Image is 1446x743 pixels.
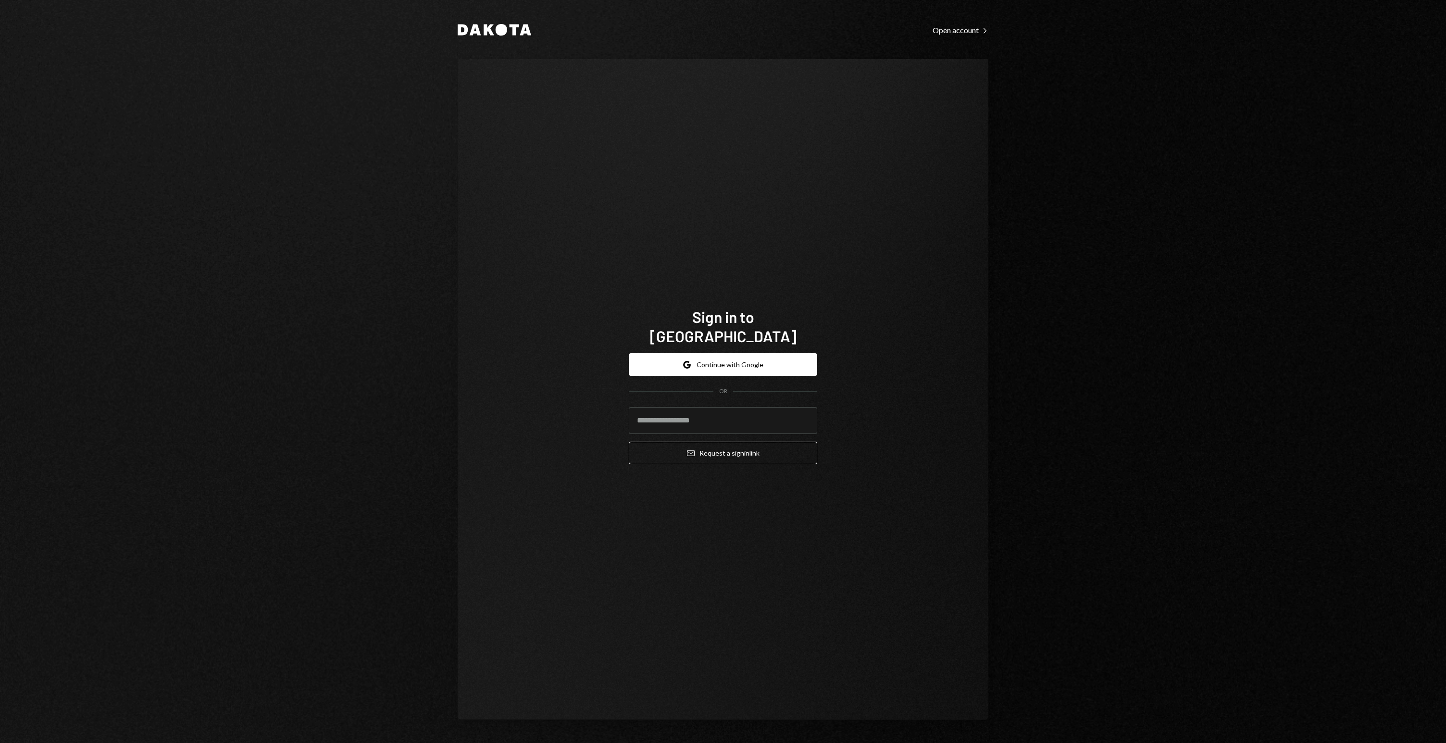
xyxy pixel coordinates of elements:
h1: Sign in to [GEOGRAPHIC_DATA] [629,307,817,346]
div: OR [719,387,727,396]
button: Request a signinlink [629,442,817,464]
button: Continue with Google [629,353,817,376]
a: Open account [933,25,988,35]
